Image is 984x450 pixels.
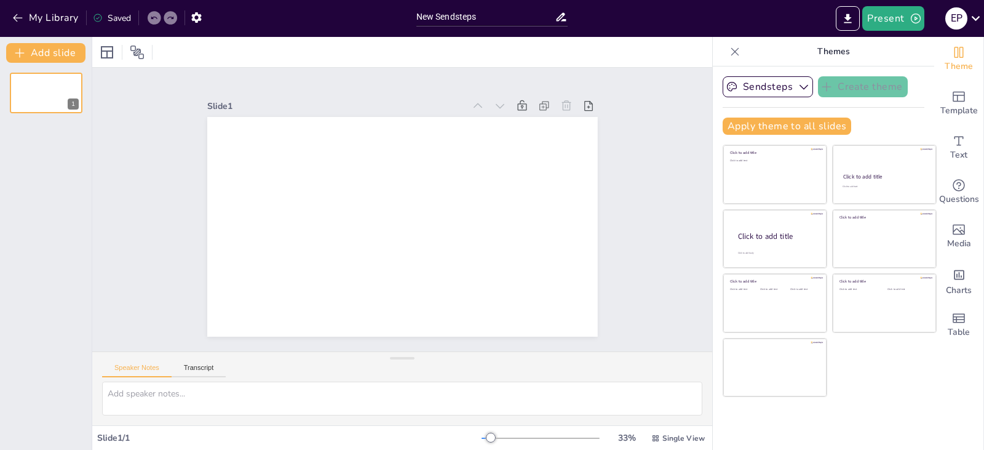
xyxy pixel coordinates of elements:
[97,42,117,62] div: Layout
[745,37,922,66] p: Themes
[93,12,131,24] div: Saved
[730,159,818,163] div: Click to add text
[948,326,970,339] span: Table
[934,259,983,303] div: Add charts and graphs
[818,76,908,97] button: Create theme
[934,37,983,81] div: Change the overall theme
[939,193,979,206] span: Questions
[172,364,226,377] button: Transcript
[950,148,967,162] span: Text
[662,433,705,443] span: Single View
[934,126,983,170] div: Add text boxes
[945,60,973,73] span: Theme
[843,185,924,188] div: Click to add text
[730,279,818,284] div: Click to add title
[232,62,486,127] div: Slide 1
[612,432,641,444] div: 33 %
[790,288,818,291] div: Click to add text
[68,98,79,110] div: 1
[730,150,818,155] div: Click to add title
[862,6,924,31] button: Present
[723,76,813,97] button: Sendsteps
[945,7,967,30] div: E P
[934,170,983,214] div: Get real-time input from your audience
[730,288,758,291] div: Click to add text
[723,118,851,135] button: Apply theme to all slides
[416,8,555,26] input: Insert title
[839,288,878,291] div: Click to add text
[839,215,927,220] div: Click to add title
[738,231,817,241] div: Click to add title
[738,251,815,254] div: Click to add body
[946,284,972,297] span: Charts
[130,45,145,60] span: Position
[945,6,967,31] button: E P
[10,73,82,113] div: 1
[97,432,482,444] div: Slide 1 / 1
[934,214,983,259] div: Add images, graphics, shapes or video
[887,288,926,291] div: Click to add text
[760,288,788,291] div: Click to add text
[839,279,927,284] div: Click to add title
[940,104,978,118] span: Template
[102,364,172,377] button: Speaker Notes
[934,81,983,126] div: Add ready made slides
[836,6,860,31] button: Export to PowerPoint
[6,43,85,63] button: Add slide
[947,237,971,251] span: Media
[9,8,84,28] button: My Library
[934,303,983,347] div: Add a table
[843,173,925,180] div: Click to add title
